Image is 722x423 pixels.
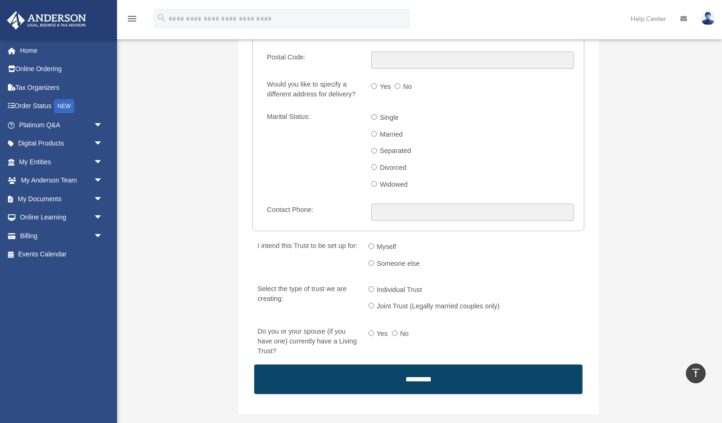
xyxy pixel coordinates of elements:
[701,12,715,25] img: User Pic
[374,327,392,342] label: Yes
[374,283,426,298] label: Individual Trust
[377,127,406,142] label: Married
[7,60,117,79] a: Online Ordering
[377,144,415,159] label: Separated
[7,171,117,190] a: My Anderson Teamarrow_drop_down
[7,134,117,153] a: Digital Productsarrow_drop_down
[4,11,89,29] img: Anderson Advisors Platinum Portal
[7,190,117,208] a: My Documentsarrow_drop_down
[94,226,112,246] span: arrow_drop_down
[7,245,117,264] a: Events Calendar
[263,51,364,69] label: Postal Code:
[253,325,361,358] label: Do you or your spouse (if you have one) currently have a Living Trust?
[690,367,701,379] i: vertical_align_top
[156,13,167,23] i: search
[377,177,412,192] label: Widowed
[400,80,416,95] label: No
[374,256,424,271] label: Someone else
[377,110,402,125] label: Single
[253,283,361,316] label: Select the type of trust we are creating:
[7,78,117,97] a: Tax Organizers
[94,134,112,153] span: arrow_drop_down
[7,97,117,116] a: Order StatusNEW
[7,208,117,227] a: Online Learningarrow_drop_down
[263,204,364,221] label: Contact Phone:
[374,240,400,255] label: Myself
[374,299,504,314] label: Joint Trust (Legally married couples only)
[377,160,410,175] label: Divorced
[94,153,112,172] span: arrow_drop_down
[126,13,138,24] i: menu
[94,208,112,227] span: arrow_drop_down
[7,226,117,245] a: Billingarrow_drop_down
[7,116,117,134] a: Platinum Q&Aarrow_drop_down
[54,99,74,113] div: NEW
[253,240,361,273] label: I intend this Trust to be set up for:
[94,171,112,190] span: arrow_drop_down
[263,78,364,101] label: Would you like to specify a different address for delivery?
[7,153,117,171] a: My Entitiesarrow_drop_down
[7,41,117,60] a: Home
[398,327,413,342] label: No
[94,190,112,209] span: arrow_drop_down
[686,364,706,383] a: vertical_align_top
[263,110,364,194] label: Marital Status:
[94,116,112,135] span: arrow_drop_down
[126,16,138,24] a: menu
[377,80,395,95] label: Yes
